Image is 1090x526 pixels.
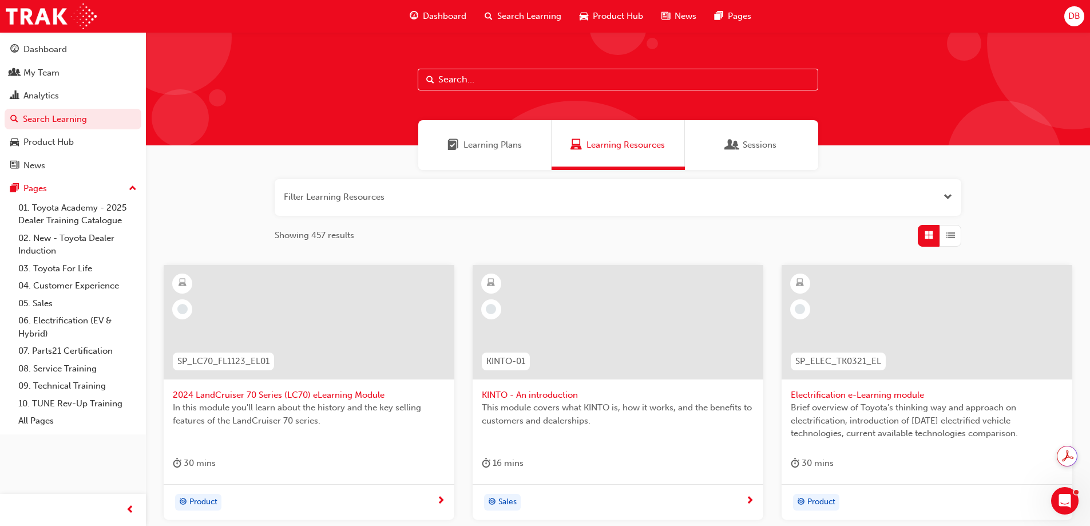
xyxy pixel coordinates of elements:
span: search-icon [485,9,493,23]
span: learningRecordVerb_NONE-icon [795,304,805,314]
span: SP_LC70_FL1123_EL01 [177,355,269,368]
div: Analytics [23,89,59,102]
span: Learning Resources [570,139,582,152]
a: pages-iconPages [705,5,760,28]
span: Brief overview of Toyota’s thinking way and approach on electrification, introduction of [DATE] e... [791,401,1063,440]
span: Product [189,496,217,509]
span: Sessions [743,139,776,152]
div: 30 mins [791,456,834,470]
a: 08. Service Training [14,360,141,378]
a: SessionsSessions [685,120,818,170]
a: 06. Electrification (EV & Hybrid) [14,312,141,342]
a: My Team [5,62,141,84]
span: pages-icon [715,9,723,23]
span: learningRecordVerb_NONE-icon [177,304,188,314]
span: news-icon [661,9,670,23]
span: This module covers what KINTO is, how it works, and the benefits to customers and dealerships. [482,401,754,427]
span: Product [807,496,835,509]
a: 01. Toyota Academy - 2025 Dealer Training Catalogue [14,199,141,230]
span: pages-icon [10,184,19,194]
span: Search [426,73,434,86]
span: learningResourceType_ELEARNING-icon [796,276,804,291]
span: chart-icon [10,91,19,101]
span: people-icon [10,68,19,78]
div: Product Hub [23,136,74,149]
div: Dashboard [23,43,67,56]
a: search-iconSearch Learning [475,5,570,28]
a: Dashboard [5,39,141,60]
span: KINTO - An introduction [482,389,754,402]
div: News [23,159,45,172]
span: learningRecordVerb_NONE-icon [486,304,496,314]
a: 02. New - Toyota Dealer Induction [14,230,141,260]
span: news-icon [10,161,19,171]
a: SP_LC70_FL1123_EL012024 LandCruiser 70 Series (LC70) eLearning ModuleIn this module you'll learn ... [164,265,454,520]
span: KINTO-01 [486,355,525,368]
a: 05. Sales [14,295,141,313]
a: 04. Customer Experience [14,277,141,295]
button: Pages [5,178,141,199]
a: 07. Parts21 Certification [14,342,141,360]
span: guage-icon [410,9,418,23]
span: Sales [498,496,517,509]
a: guage-iconDashboard [401,5,475,28]
span: next-icon [746,496,754,507]
span: Dashboard [423,10,466,23]
span: Sessions [727,139,738,152]
span: duration-icon [173,456,181,470]
a: Search Learning [5,109,141,130]
a: KINTO-01KINTO - An introductionThis module covers what KINTO is, how it works, and the benefits t... [473,265,763,520]
a: car-iconProduct Hub [570,5,652,28]
span: car-icon [580,9,588,23]
span: Search Learning [497,10,561,23]
a: News [5,155,141,176]
a: Learning PlansLearning Plans [418,120,552,170]
span: Learning Plans [447,139,459,152]
span: 2024 LandCruiser 70 Series (LC70) eLearning Module [173,389,445,402]
span: target-icon [797,495,805,510]
span: Grid [925,229,933,242]
img: Trak [6,3,97,29]
button: Open the filter [944,191,952,204]
span: Electrification e-Learning module [791,389,1063,402]
a: Analytics [5,85,141,106]
span: In this module you'll learn about the history and the key selling features of the LandCruiser 70 ... [173,401,445,427]
a: 09. Technical Training [14,377,141,395]
span: Showing 457 results [275,229,354,242]
span: duration-icon [791,456,799,470]
span: Product Hub [593,10,643,23]
span: Learning Plans [463,139,522,152]
a: 03. Toyota For Life [14,260,141,278]
span: search-icon [10,114,18,125]
iframe: Intercom live chat [1051,487,1079,515]
span: prev-icon [126,503,134,517]
span: next-icon [437,496,445,507]
div: Pages [23,182,47,195]
span: learningResourceType_ELEARNING-icon [487,276,495,291]
span: learningResourceType_ELEARNING-icon [179,276,187,291]
span: List [946,229,955,242]
span: guage-icon [10,45,19,55]
span: Learning Resources [586,139,665,152]
span: car-icon [10,137,19,148]
div: My Team [23,66,60,80]
span: Pages [728,10,751,23]
div: 30 mins [173,456,216,470]
span: DB [1068,10,1080,23]
a: news-iconNews [652,5,705,28]
input: Search... [418,69,818,90]
span: target-icon [488,495,496,510]
a: 10. TUNE Rev-Up Training [14,395,141,413]
span: up-icon [129,181,137,196]
span: News [675,10,696,23]
button: DB [1064,6,1084,26]
span: duration-icon [482,456,490,470]
div: 16 mins [482,456,524,470]
a: All Pages [14,412,141,430]
a: Product Hub [5,132,141,153]
span: target-icon [179,495,187,510]
a: Learning ResourcesLearning Resources [552,120,685,170]
a: SP_ELEC_TK0321_ELElectrification e-Learning moduleBrief overview of Toyota’s thinking way and app... [782,265,1072,520]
